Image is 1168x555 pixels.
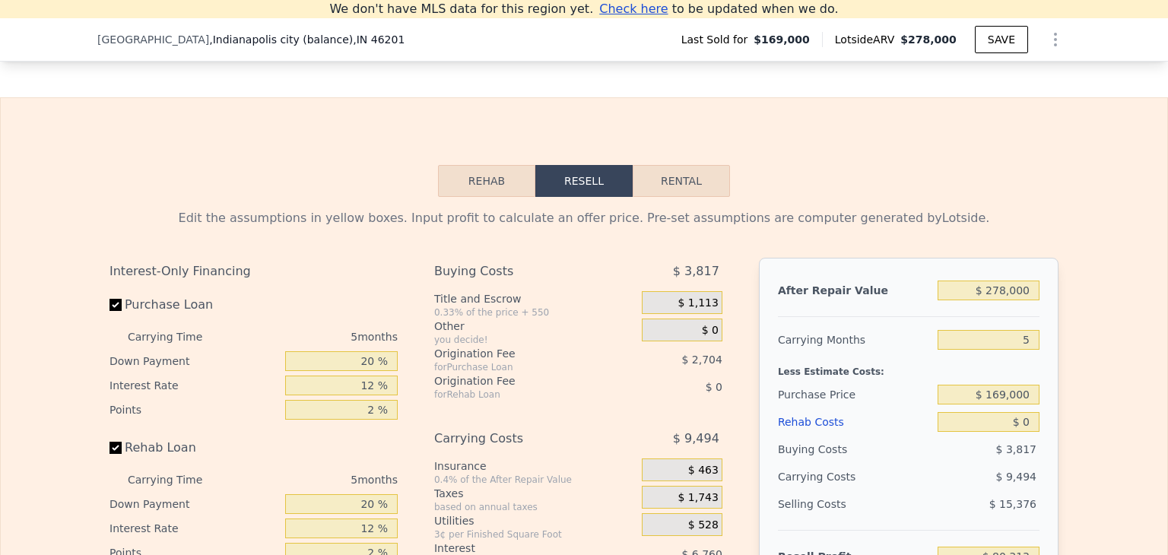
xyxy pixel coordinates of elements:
[109,291,279,319] label: Purchase Loan
[778,354,1039,381] div: Less Estimate Costs:
[900,33,957,46] span: $278,000
[128,468,227,492] div: Carrying Time
[109,209,1058,227] div: Edit the assumptions in yellow boxes. Input profit to calculate an offer price. Pre-set assumptio...
[778,277,932,304] div: After Repair Value
[434,306,636,319] div: 0.33% of the price + 550
[353,33,405,46] span: , IN 46201
[434,486,636,501] div: Taxes
[434,346,604,361] div: Origination Fee
[835,32,900,47] span: Lotside ARV
[778,463,873,490] div: Carrying Costs
[109,434,279,461] label: Rehab Loan
[702,324,719,338] span: $ 0
[778,408,932,436] div: Rehab Costs
[434,319,636,334] div: Other
[109,442,122,454] input: Rehab Loan
[109,516,279,541] div: Interest Rate
[434,258,604,285] div: Buying Costs
[109,373,279,398] div: Interest Rate
[688,519,719,532] span: $ 528
[438,165,535,197] button: Rehab
[434,513,636,528] div: Utilities
[706,381,722,393] span: $ 0
[996,471,1036,483] span: $ 9,494
[673,425,719,452] span: $ 9,494
[996,443,1036,455] span: $ 3,817
[633,165,730,197] button: Rental
[678,491,718,505] span: $ 1,743
[778,326,932,354] div: Carrying Months
[975,26,1028,53] button: SAVE
[434,334,636,346] div: you decide!
[688,464,719,477] span: $ 463
[109,492,279,516] div: Down Payment
[109,398,279,422] div: Points
[681,354,722,366] span: $ 2,704
[778,490,932,518] div: Selling Costs
[434,501,636,513] div: based on annual taxes
[678,297,718,310] span: $ 1,113
[233,325,398,349] div: 5 months
[434,425,604,452] div: Carrying Costs
[434,291,636,306] div: Title and Escrow
[434,373,604,388] div: Origination Fee
[754,32,810,47] span: $169,000
[434,458,636,474] div: Insurance
[109,299,122,311] input: Purchase Loan
[778,381,932,408] div: Purchase Price
[778,436,932,463] div: Buying Costs
[434,361,604,373] div: for Purchase Loan
[989,498,1036,510] span: $ 15,376
[535,165,633,197] button: Resell
[128,325,227,349] div: Carrying Time
[109,349,279,373] div: Down Payment
[109,258,398,285] div: Interest-Only Financing
[673,258,719,285] span: $ 3,817
[434,528,636,541] div: 3¢ per Finished Square Foot
[209,32,405,47] span: , Indianapolis city (balance)
[97,32,209,47] span: [GEOGRAPHIC_DATA]
[434,474,636,486] div: 0.4% of the After Repair Value
[599,2,668,16] span: Check here
[434,388,604,401] div: for Rehab Loan
[1040,24,1071,55] button: Show Options
[681,32,754,47] span: Last Sold for
[233,468,398,492] div: 5 months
